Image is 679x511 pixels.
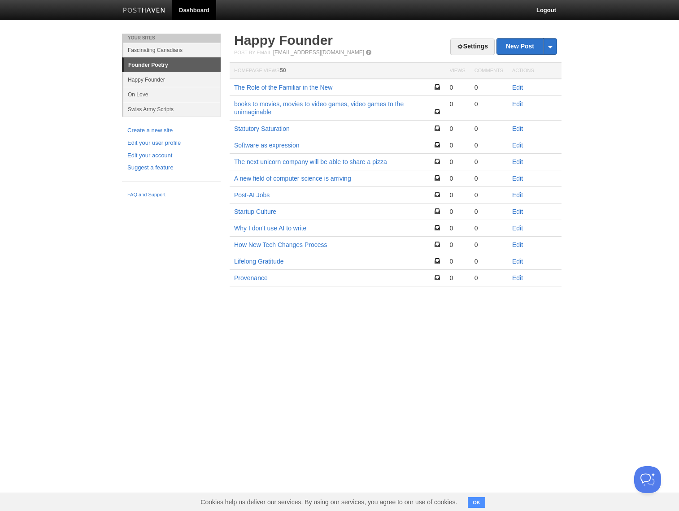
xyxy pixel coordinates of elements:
[474,125,503,133] div: 0
[512,191,523,199] a: Edit
[449,257,465,265] div: 0
[192,493,466,511] span: Cookies help us deliver our services. By using our services, you agree to our use of cookies.
[234,100,404,116] a: books to movies, movies to video games, video games to the unimaginable
[512,274,523,281] a: Edit
[449,141,465,149] div: 0
[234,142,300,149] a: Software as expression
[124,58,221,72] a: Founder Poetry
[123,43,221,57] a: Fascinating Canadians
[445,63,470,79] th: Views
[474,274,503,282] div: 0
[474,100,503,108] div: 0
[234,175,351,182] a: A new field of computer science is arriving
[474,158,503,166] div: 0
[474,174,503,182] div: 0
[123,87,221,102] a: On Love
[449,125,465,133] div: 0
[474,241,503,249] div: 0
[127,191,215,199] a: FAQ and Support
[280,67,286,74] span: 50
[512,125,523,132] a: Edit
[512,208,523,215] a: Edit
[512,225,523,232] a: Edit
[512,158,523,165] a: Edit
[474,257,503,265] div: 0
[127,163,215,173] a: Suggest a feature
[234,191,270,199] a: Post-AI Jobs
[449,274,465,282] div: 0
[273,49,364,56] a: [EMAIL_ADDRESS][DOMAIN_NAME]
[230,63,445,79] th: Homepage Views
[234,158,387,165] a: The next unicorn company will be able to share a pizza
[127,151,215,160] a: Edit your account
[512,258,523,265] a: Edit
[234,84,332,91] a: The Role of the Familiar in the New
[234,33,333,48] a: Happy Founder
[474,191,503,199] div: 0
[497,39,557,54] a: New Post
[449,208,465,216] div: 0
[234,258,284,265] a: Lifelong Gratitude
[512,84,523,91] a: Edit
[127,139,215,148] a: Edit your user profile
[234,50,271,55] span: Post by Email
[449,158,465,166] div: 0
[449,100,465,108] div: 0
[234,125,290,132] a: Statutory Saturation
[449,83,465,91] div: 0
[449,241,465,249] div: 0
[474,141,503,149] div: 0
[123,102,221,117] a: Swiss Army Scripts
[634,466,661,493] iframe: Help Scout Beacon - Open
[449,191,465,199] div: 0
[127,126,215,135] a: Create a new site
[123,72,221,87] a: Happy Founder
[449,174,465,182] div: 0
[512,241,523,248] a: Edit
[234,225,306,232] a: Why I don't use AI to write
[123,8,165,14] img: Posthaven-bar
[508,63,561,79] th: Actions
[450,39,495,55] a: Settings
[512,100,523,108] a: Edit
[512,142,523,149] a: Edit
[234,274,268,281] a: Provenance
[234,208,276,215] a: Startup Culture
[234,241,327,248] a: How New Tech Changes Process
[468,497,485,508] button: OK
[474,224,503,232] div: 0
[474,208,503,216] div: 0
[512,175,523,182] a: Edit
[122,34,221,43] li: Your Sites
[449,224,465,232] div: 0
[474,83,503,91] div: 0
[470,63,508,79] th: Comments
